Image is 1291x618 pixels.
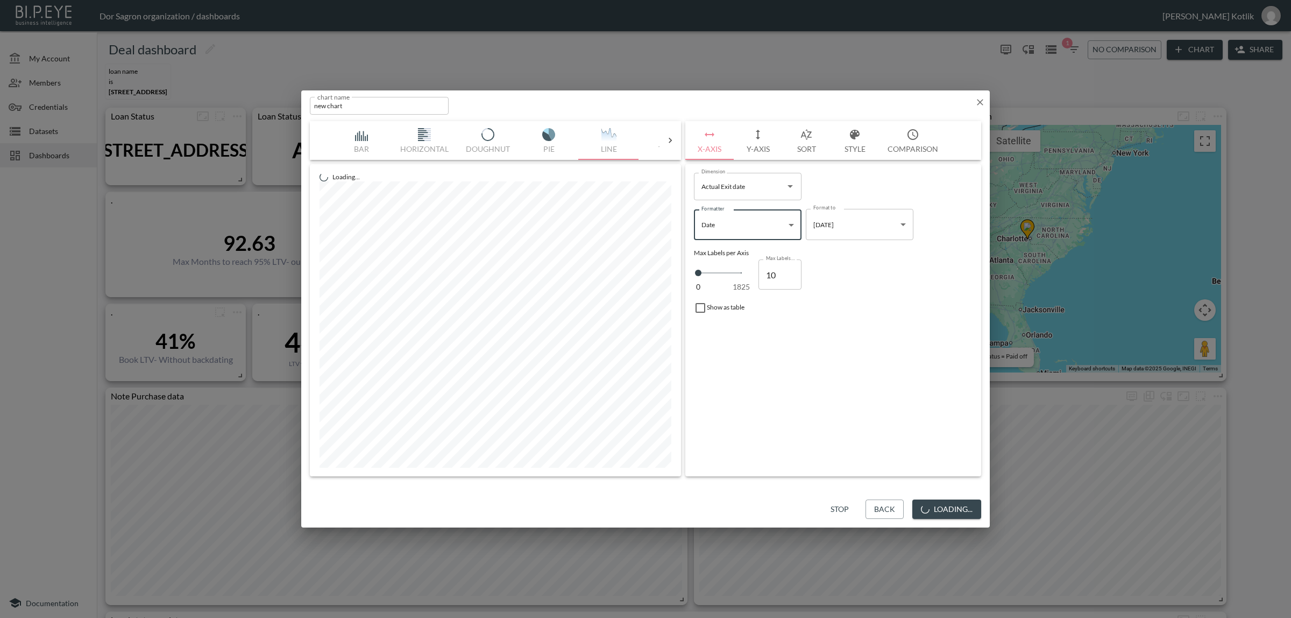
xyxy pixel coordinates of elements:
label: Format to [813,204,835,211]
div: Loading... [320,168,671,181]
span: 1825 [733,282,750,292]
div: Disabled while loading [331,121,659,160]
button: Stop [822,500,857,519]
button: Loading... [912,500,981,519]
input: chart name [310,97,449,115]
div: Show as table [690,297,977,319]
button: Y-Axis [734,121,782,160]
button: Comparison [879,121,947,160]
button: Back [866,500,904,519]
input: Dimension [699,178,781,195]
label: Formatter [701,205,725,212]
button: Style [831,121,879,160]
span: [DATE] [813,221,834,229]
span: Date [701,221,715,229]
button: Open [783,179,798,194]
span: 0 [696,282,700,292]
div: Max Labels per Axis [694,249,973,257]
label: Dimension [701,168,726,175]
button: Sort [782,121,831,160]
button: X-Axis [685,121,734,160]
label: chart name [317,92,350,101]
label: Max Labels per Axis [766,255,796,262]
